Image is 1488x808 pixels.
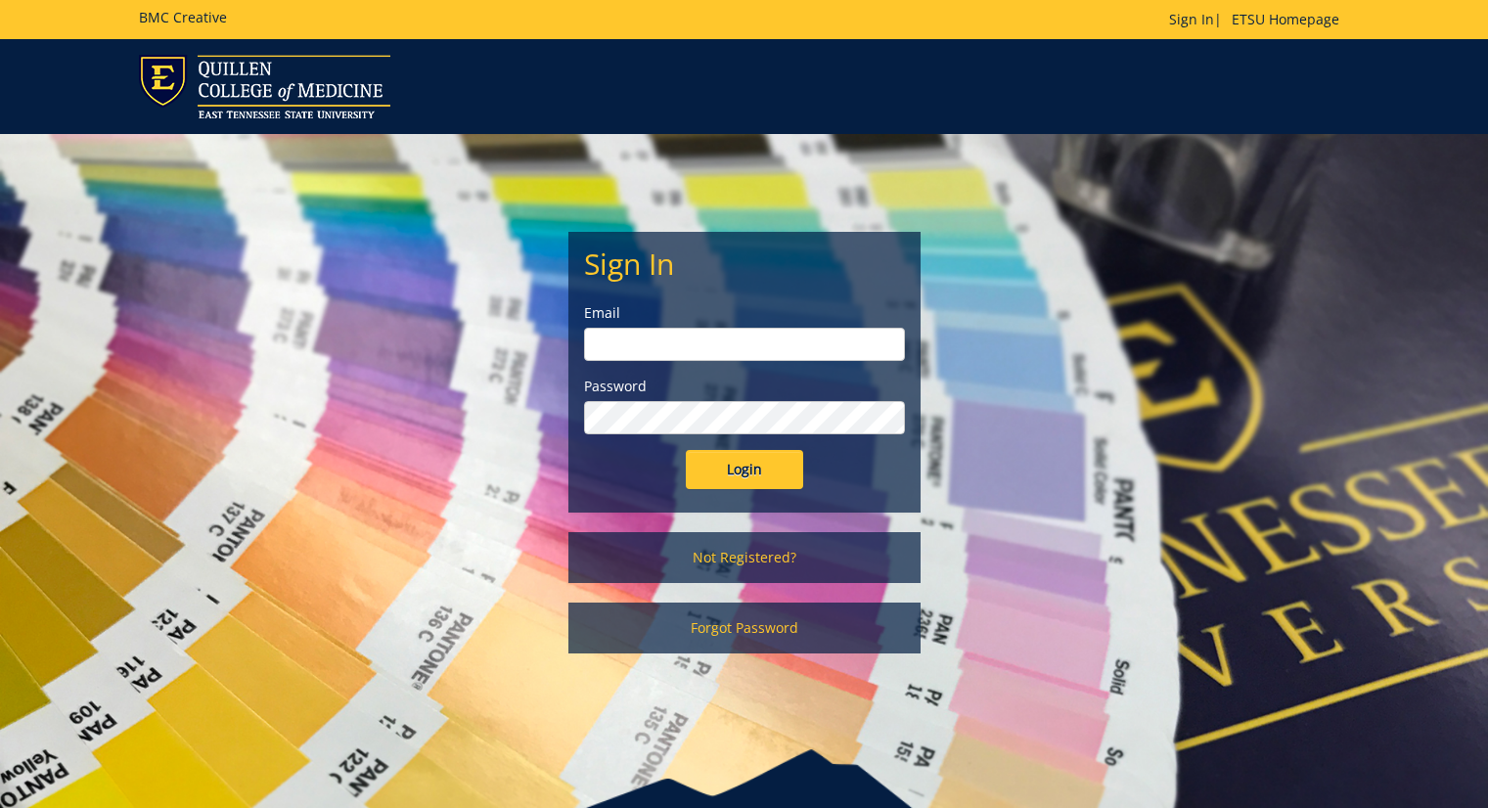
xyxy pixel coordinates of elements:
[686,450,803,489] input: Login
[584,247,905,280] h2: Sign In
[1222,10,1349,28] a: ETSU Homepage
[568,532,921,583] a: Not Registered?
[568,603,921,653] a: Forgot Password
[584,377,905,396] label: Password
[1169,10,1214,28] a: Sign In
[139,10,227,24] h5: BMC Creative
[584,303,905,323] label: Email
[139,55,390,118] img: ETSU logo
[1169,10,1349,29] p: |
